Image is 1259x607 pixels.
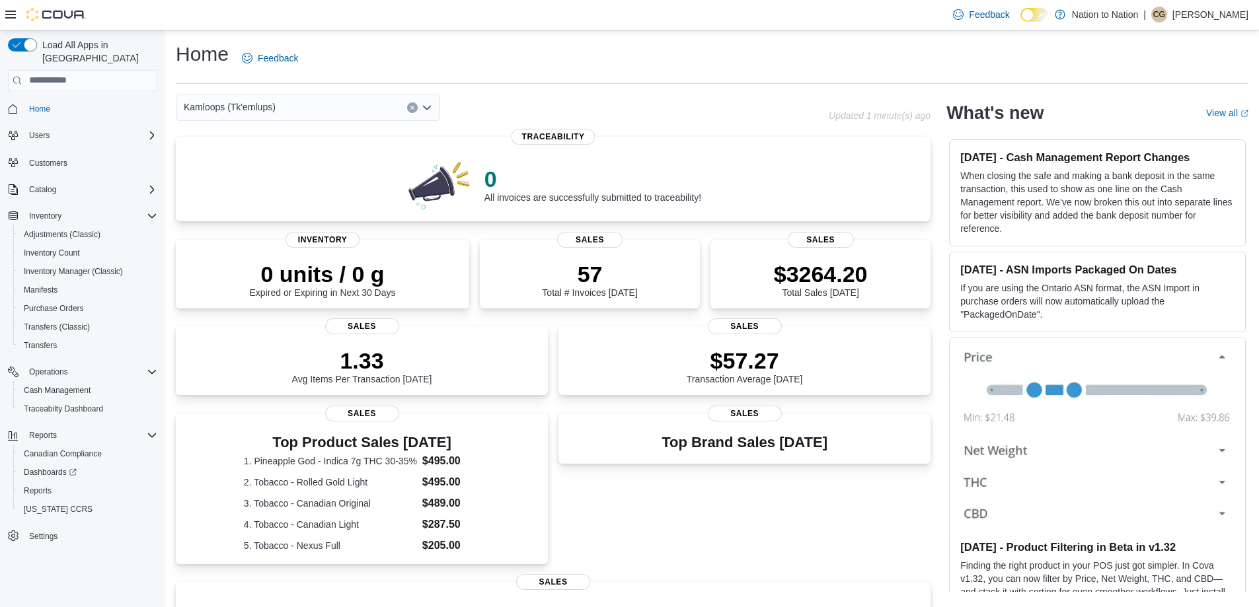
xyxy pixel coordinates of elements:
span: Kamloops (Tk'emlups) [184,99,276,115]
button: Settings [3,526,163,546]
span: Traceability [512,129,595,145]
h3: [DATE] - Cash Management Report Changes [960,151,1235,164]
span: Purchase Orders [24,303,84,314]
div: All invoices are successfully submitted to traceability! [484,166,701,203]
span: Sales [788,232,854,248]
button: Operations [3,363,163,381]
a: Purchase Orders [19,301,89,316]
a: Settings [24,528,63,544]
a: Customers [24,155,73,171]
span: CG [1153,7,1165,22]
p: $3264.20 [774,261,868,287]
span: Cash Management [19,382,157,398]
span: Customers [24,154,157,170]
button: Transfers (Classic) [13,318,163,336]
button: Reports [24,427,62,443]
a: Canadian Compliance [19,446,107,462]
dd: $489.00 [422,495,480,511]
dd: $495.00 [422,453,480,469]
button: Catalog [3,180,163,199]
button: Clear input [407,102,418,113]
div: Total # Invoices [DATE] [542,261,637,298]
span: Sales [708,318,782,334]
dd: $205.00 [422,538,480,553]
span: Traceabilty Dashboard [24,404,103,414]
a: Cash Management [19,382,96,398]
svg: External link [1240,110,1248,118]
button: Cash Management [13,381,163,400]
span: Inventory [24,208,157,224]
span: Inventory [29,211,61,221]
span: Transfers [19,338,157,353]
span: Users [24,127,157,143]
span: Inventory [286,232,360,248]
button: Users [24,127,55,143]
span: Traceabilty Dashboard [19,401,157,417]
span: Operations [24,364,157,380]
span: Transfers [24,340,57,351]
span: Catalog [29,184,56,195]
a: [US_STATE] CCRS [19,501,98,517]
p: When closing the safe and making a bank deposit in the same transaction, this used to show as one... [960,169,1235,235]
button: Purchase Orders [13,299,163,318]
a: Transfers [19,338,62,353]
h3: [DATE] - ASN Imports Packaged On Dates [960,263,1235,276]
span: Feedback [258,52,298,65]
span: Feedback [969,8,1009,21]
a: Home [24,101,56,117]
button: Operations [24,364,73,380]
dt: 2. Tobacco - Rolled Gold Light [244,476,417,489]
span: Manifests [19,282,157,298]
p: 1.33 [292,347,432,374]
div: Expired or Expiring in Next 30 Days [250,261,396,298]
button: Home [3,99,163,118]
span: Dashboards [19,464,157,480]
dd: $495.00 [422,474,480,490]
button: Open list of options [422,102,432,113]
h3: [DATE] - Product Filtering in Beta in v1.32 [960,540,1235,553]
span: Reports [19,483,157,499]
img: 0 [405,158,474,211]
span: Inventory Count [19,245,157,261]
p: 57 [542,261,637,287]
button: [US_STATE] CCRS [13,500,163,518]
h3: Top Brand Sales [DATE] [662,435,827,450]
dt: 5. Tobacco - Nexus Full [244,539,417,552]
span: Purchase Orders [19,301,157,316]
div: Cam Gottfriedson [1151,7,1167,22]
nav: Complex example [8,94,157,580]
span: Transfers (Classic) [24,322,90,332]
button: Reports [3,426,163,445]
span: [US_STATE] CCRS [24,504,93,515]
a: Inventory Manager (Classic) [19,264,128,279]
a: Traceabilty Dashboard [19,401,108,417]
span: Reports [24,485,52,496]
a: Dashboards [13,463,163,482]
span: Reports [24,427,157,443]
div: Avg Items Per Transaction [DATE] [292,347,432,384]
a: View allExternal link [1206,108,1248,118]
a: Transfers (Classic) [19,319,95,335]
button: Users [3,126,163,145]
div: Transaction Average [DATE] [687,347,803,384]
a: Inventory Count [19,245,85,261]
img: Cova [26,8,86,21]
p: 0 units / 0 g [250,261,396,287]
input: Dark Mode [1020,8,1048,22]
div: Total Sales [DATE] [774,261,868,298]
dd: $287.50 [422,517,480,532]
span: Canadian Compliance [24,448,102,459]
span: Settings [29,531,57,542]
dt: 1. Pineapple God - Indica 7g THC 30-35% [244,454,417,468]
span: Sales [325,406,399,421]
span: Customers [29,158,67,168]
span: Manifests [24,285,57,295]
span: Reports [29,430,57,441]
button: Inventory Count [13,244,163,262]
span: Catalog [24,182,157,197]
a: Feedback [237,45,303,71]
span: Load All Apps in [GEOGRAPHIC_DATA] [37,38,157,65]
span: Inventory Manager (Classic) [24,266,123,277]
button: Reports [13,482,163,500]
button: Traceabilty Dashboard [13,400,163,418]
